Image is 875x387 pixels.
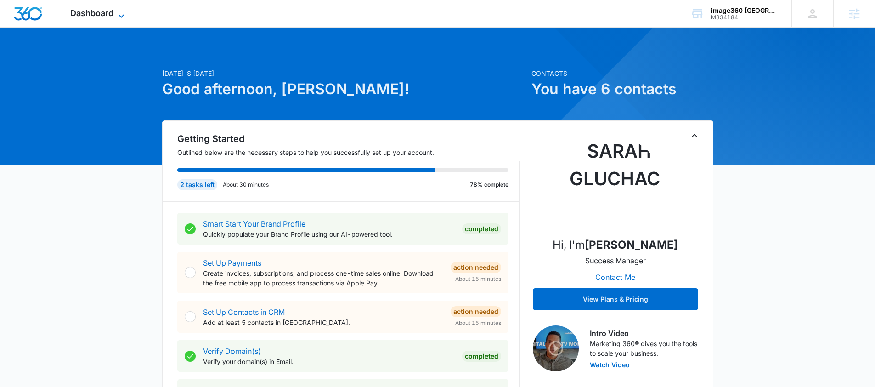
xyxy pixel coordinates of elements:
div: account name [711,7,778,14]
a: Set Up Contacts in CRM [203,307,285,317]
p: Outlined below are the necessary steps to help you successfully set up your account. [177,148,520,157]
img: Sarah Gluchacki [570,137,661,229]
img: Intro Video [533,325,579,371]
p: Add at least 5 contacts in [GEOGRAPHIC_DATA]. [203,318,443,327]
a: Smart Start Your Brand Profile [203,219,305,228]
h3: Intro Video [590,328,698,339]
h1: Good afternoon, [PERSON_NAME]! [162,78,526,100]
span: About 15 minutes [455,275,501,283]
div: account id [711,14,778,21]
h2: Getting Started [177,132,520,146]
div: 2 tasks left [177,179,217,190]
a: Verify Domain(s) [203,347,261,356]
p: Success Manager [585,255,646,266]
span: About 15 minutes [455,319,501,327]
strong: [PERSON_NAME] [585,238,678,251]
div: Action Needed [451,306,501,317]
p: Create invoices, subscriptions, and process one-time sales online. Download the free mobile app t... [203,268,443,288]
p: Marketing 360® gives you the tools to scale your business. [590,339,698,358]
p: About 30 minutes [223,181,269,189]
button: View Plans & Pricing [533,288,698,310]
div: Completed [462,223,501,234]
div: Completed [462,351,501,362]
p: Hi, I'm [553,237,678,253]
button: Watch Video [590,362,630,368]
button: Contact Me [586,266,644,288]
p: Contacts [531,68,713,78]
button: Toggle Collapse [689,130,700,141]
p: Quickly populate your Brand Profile using our AI-powered tool. [203,229,455,239]
p: 78% complete [470,181,508,189]
span: Dashboard [70,8,113,18]
p: Verify your domain(s) in Email. [203,357,455,366]
a: Set Up Payments [203,258,261,267]
p: [DATE] is [DATE] [162,68,526,78]
div: Action Needed [451,262,501,273]
h1: You have 6 contacts [531,78,713,100]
